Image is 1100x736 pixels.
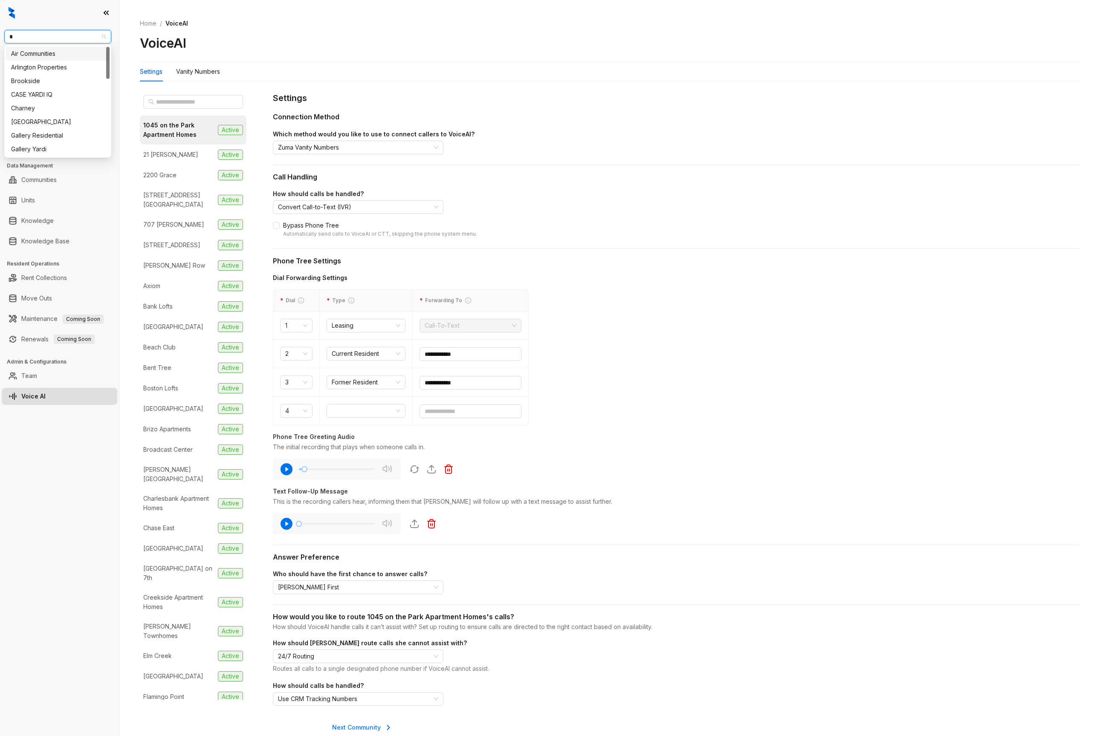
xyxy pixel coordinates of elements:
[273,552,1080,563] div: Answer Preference
[143,363,171,372] div: Bent Tree
[21,269,67,286] a: Rent Collections
[2,310,117,327] li: Maintenance
[6,115,110,129] div: Fairfield
[143,494,214,513] div: Charlesbank Apartment Homes
[2,78,117,95] li: Calendar
[143,445,193,454] div: Broadcast Center
[6,142,110,156] div: Gallery Yardi
[218,568,243,578] span: Active
[273,432,1080,442] div: Phone Tree Greeting Audio
[143,593,214,612] div: Creekside Apartment Homes
[63,315,104,324] span: Coming Soon
[218,444,243,455] span: Active
[218,383,243,393] span: Active
[283,230,477,238] div: Automatically send calls to VoiceAI or CTT, skipping the phone system menu.
[425,319,516,332] span: Call-To-Text
[278,693,438,705] span: Use CRM Tracking Numbers
[285,376,307,389] span: 3
[143,240,200,250] div: [STREET_ADDRESS]
[11,131,104,140] div: Gallery Residential
[2,290,117,307] li: Move Outs
[143,343,176,352] div: Beach Club
[332,723,393,732] div: Next Community
[2,367,117,384] li: Team
[21,212,54,229] a: Knowledge
[2,233,117,250] li: Knowledge Base
[11,104,104,113] div: Charney
[327,297,405,305] div: Type
[143,424,191,434] div: Brizo Apartments
[143,322,203,332] div: [GEOGRAPHIC_DATA]
[140,35,186,51] h2: VoiceAI
[273,497,1080,506] div: This is the recording callers hear, informing them that [PERSON_NAME] will follow up with a text ...
[6,74,110,88] div: Brookside
[280,297,313,305] div: Dial
[285,404,307,417] span: 4
[218,626,243,636] span: Active
[218,543,243,554] span: Active
[2,192,117,209] li: Units
[273,638,1080,648] div: How should [PERSON_NAME] route calls she cannot assist with?
[218,170,243,180] span: Active
[143,220,204,229] div: 707 [PERSON_NAME]
[273,442,1080,452] div: The initial recording that plays when someone calls in.
[218,281,243,291] span: Active
[6,101,110,115] div: Charney
[218,597,243,607] span: Active
[6,88,110,101] div: CASE YARDI IQ
[2,388,117,405] li: Voice AI
[218,424,243,434] span: Active
[21,233,69,250] a: Knowledge Base
[278,141,438,154] span: Zuma Vanity Numbers
[143,302,173,311] div: Bank Lofts
[143,544,203,553] div: [GEOGRAPHIC_DATA]
[332,347,400,360] span: Current Resident
[273,130,1080,139] div: Which method would you like to use to connect callers to VoiceAI?
[285,347,307,360] span: 2
[218,671,243,681] span: Active
[273,172,1080,182] div: Call Handling
[2,269,117,286] li: Rent Collections
[6,61,110,74] div: Arlington Properties
[218,150,243,160] span: Active
[138,19,158,28] a: Home
[218,692,243,702] span: Active
[273,112,1080,122] div: Connection Method
[165,20,188,27] span: VoiceAI
[143,651,172,661] div: Elm Creek
[2,135,117,152] li: Collections
[278,581,438,594] span: Kelsey Answers First
[143,523,174,533] div: Chase East
[218,240,243,250] span: Active
[218,498,243,508] span: Active
[218,342,243,352] span: Active
[273,612,1080,622] div: How would you like to route 1045 on the Park Apartment Homes's calls?
[273,664,1080,675] div: Routes all calls to a single designated phone number if VoiceAI cannot assist.
[218,523,243,533] span: Active
[7,358,119,366] h3: Admin & Configurations
[11,90,104,99] div: CASE YARDI IQ
[140,67,162,76] div: Settings
[218,195,243,205] span: Active
[273,256,1080,266] div: Phone Tree Settings
[160,19,162,28] li: /
[218,125,243,135] span: Active
[278,650,438,663] span: 24/7 Routing
[143,692,184,701] div: Flamingo Point
[280,221,481,238] span: Bypass Phone Tree
[7,162,119,170] h3: Data Management
[2,114,117,131] li: Leasing
[176,67,220,76] div: Vanity Numbers
[332,376,400,389] span: Former Resident
[143,261,205,270] div: [PERSON_NAME] Row
[21,367,37,384] a: Team
[21,192,35,209] a: Units
[143,465,214,484] div: [PERSON_NAME][GEOGRAPHIC_DATA]
[273,681,1080,690] div: How should calls be handled?
[273,92,1080,105] div: Settings
[278,201,438,214] span: Convert Call-to-Text (IVR)
[21,331,95,348] a: RenewalsComing Soon
[218,651,243,661] span: Active
[143,190,214,209] div: [STREET_ADDRESS][GEOGRAPHIC_DATA]
[11,63,104,72] div: Arlington Properties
